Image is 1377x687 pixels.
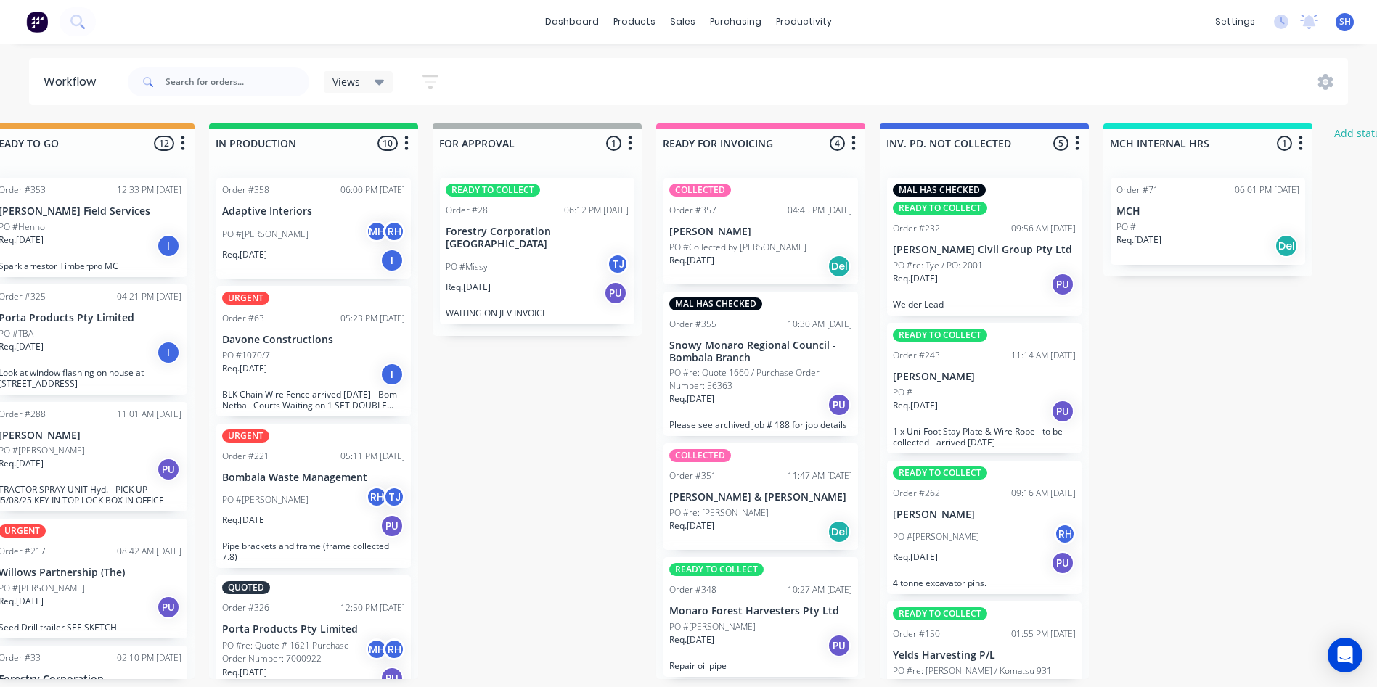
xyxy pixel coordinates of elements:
[893,202,987,215] div: READY TO COLLECT
[669,633,714,646] p: Req. [DATE]
[606,11,663,33] div: products
[222,292,269,305] div: URGENT
[1339,15,1351,28] span: SH
[1011,349,1076,362] div: 11:14 AM [DATE]
[380,363,404,386] div: I
[216,424,411,569] div: URGENTOrder #22105:11 PM [DATE]Bombala Waste ManagementPO #[PERSON_NAME]RHTJReq.[DATE]PUPipe brac...
[663,178,858,284] div: COLLECTEDOrder #35704:45 PM [DATE][PERSON_NAME]PO #Collected by [PERSON_NAME]Req.[DATE]Del
[893,607,987,620] div: READY TO COLLECT
[893,551,938,564] p: Req. [DATE]
[216,286,411,416] div: URGENTOrder #6305:23 PM [DATE]Davone ConstructionsPO #1070/7Req.[DATE]IBLK Chain Wire Fence arriv...
[222,639,366,665] p: PO #re: Quote # 1621 Purchase Order Number: 7000922
[607,253,629,275] div: TJ
[564,204,629,217] div: 06:12 PM [DATE]
[1116,221,1136,234] p: PO #
[1051,273,1074,296] div: PU
[788,583,852,596] div: 10:27 AM [DATE]
[446,204,488,217] div: Order #28
[669,241,806,254] p: PO #Collected by [PERSON_NAME]
[788,469,852,482] div: 11:47 AM [DATE]
[1328,638,1362,672] div: Open Intercom Messenger
[669,254,714,267] p: Req. [DATE]
[157,341,180,364] div: I
[663,557,858,677] div: READY TO COLLECTOrder #34810:27 AM [DATE]Monaro Forest Harvesters Pty LtdPO #[PERSON_NAME]Req.[DA...
[222,540,405,562] p: Pipe brackets and frame (frame collected 7.8)
[669,204,716,217] div: Order #357
[788,204,852,217] div: 04:45 PM [DATE]
[669,519,714,532] p: Req. [DATE]
[669,563,764,576] div: READY TO COLLECT
[222,429,269,443] div: URGENT
[669,340,852,364] p: Snowy Monaro Regional Council - Bombala Branch
[887,323,1082,453] div: READY TO COLLECTOrder #24311:14 AM [DATE][PERSON_NAME]PO #Req.[DATE]PU1 x Uni-Foot Stay Plate & W...
[669,226,852,238] p: [PERSON_NAME]
[1054,523,1076,545] div: RH
[893,577,1076,588] p: 4 tonne excavator pins.
[26,11,48,33] img: Factory
[669,605,852,617] p: Monaro Forest Harvesters Pty Ltd
[222,450,269,463] div: Order #221
[117,184,181,197] div: 12:33 PM [DATE]
[669,297,762,310] div: MAL HAS CHECKED
[828,255,851,278] div: Del
[366,638,388,660] div: MH
[157,596,180,619] div: PU
[887,461,1082,595] div: READY TO COLLECTOrder #26209:16 AM [DATE][PERSON_NAME]PO #[PERSON_NAME]RHReq.[DATE]PU4 tonne exca...
[222,205,405,218] p: Adaptive Interiors
[340,184,405,197] div: 06:00 PM [DATE]
[1051,400,1074,423] div: PU
[669,583,716,596] div: Order #348
[383,486,405,508] div: TJ
[117,290,181,303] div: 04:21 PM [DATE]
[669,419,852,430] p: Please see archived job # 188 for job details
[893,530,979,543] p: PO #[PERSON_NAME]
[893,272,938,285] p: Req. [DATE]
[222,312,264,325] div: Order #63
[1208,11,1262,33] div: settings
[828,520,851,543] div: Del
[332,74,360,89] span: Views
[222,581,270,594] div: QUOTED
[446,226,629,250] p: Forestry Corporation [GEOGRAPHIC_DATA]
[383,221,405,242] div: RH
[893,509,1076,521] p: [PERSON_NAME]
[222,362,267,375] p: Req. [DATE]
[340,312,405,325] div: 05:23 PM [DATE]
[669,392,714,406] p: Req. [DATE]
[669,660,852,671] p: Repair oil pipe
[446,308,629,318] p: WAITING ON JEV INVOICE
[1116,234,1161,247] p: Req. [DATE]
[1235,184,1299,197] div: 06:01 PM [DATE]
[604,281,627,305] div: PU
[380,249,404,272] div: I
[222,514,267,527] p: Req. [DATE]
[893,466,987,480] div: READY TO COLLECT
[828,634,851,657] div: PU
[222,349,270,362] p: PO #1070/7
[222,623,405,635] p: Porta Products Pty Limited
[788,318,852,331] div: 10:30 AM [DATE]
[893,426,1076,448] p: 1 x Uni-Foot Stay Plate & Wire Rope - to be collected - arrived [DATE]
[1011,628,1076,641] div: 01:55 PM [DATE]
[893,386,912,399] p: PO #
[663,11,703,33] div: sales
[222,248,267,261] p: Req. [DATE]
[222,493,309,506] p: PO #[PERSON_NAME]
[669,318,716,331] div: Order #355
[44,73,103,91] div: Workflow
[216,178,411,279] div: Order #35806:00 PM [DATE]Adaptive InteriorsPO #[PERSON_NAME]MHRHReq.[DATE]I
[893,244,1076,256] p: [PERSON_NAME] Civil Group Pty Ltd
[340,450,405,463] div: 05:11 PM [DATE]
[828,393,851,416] div: PU
[769,11,839,33] div: productivity
[669,449,731,462] div: COLLECTED
[669,366,852,392] p: PO #re: Quote 1660 / Purchase Order Number: 56363
[669,469,716,482] div: Order #351
[893,487,940,500] div: Order #262
[222,389,405,411] p: BLK Chain Wire Fence arrived [DATE] - Bom Netball Courts Waiting on 1 SET DOUBLE GATES & approval...
[893,184,986,197] div: MAL HAS CHECKED
[1116,184,1159,197] div: Order #71
[446,184,540,197] div: READY TO COLLECT
[1275,234,1298,258] div: Del
[893,349,940,362] div: Order #243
